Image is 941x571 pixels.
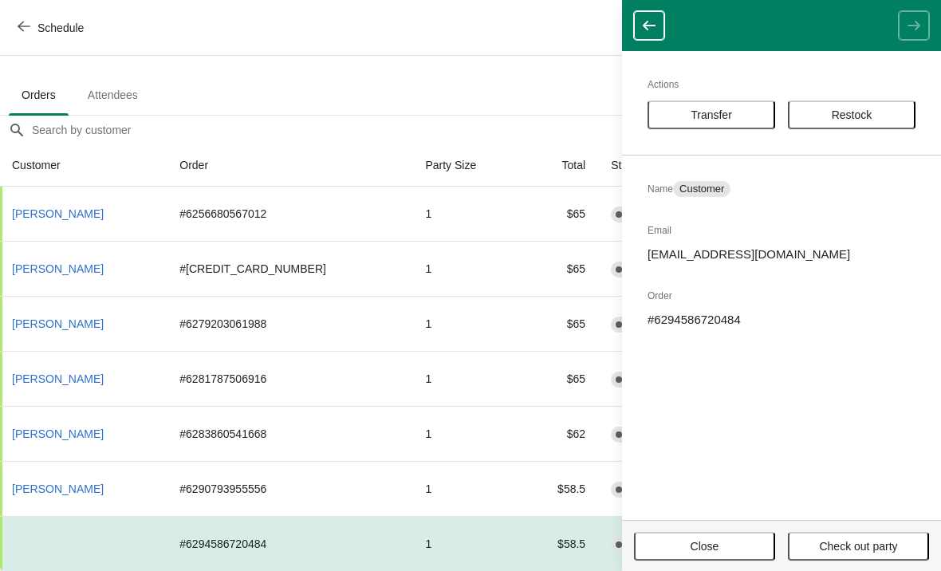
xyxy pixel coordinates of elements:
[12,207,104,220] span: [PERSON_NAME]
[648,181,915,197] h2: Name
[6,475,110,503] button: [PERSON_NAME]
[412,516,522,571] td: 1
[6,419,110,448] button: [PERSON_NAME]
[634,532,775,561] button: Close
[12,372,104,385] span: [PERSON_NAME]
[37,22,84,34] span: Schedule
[522,187,598,241] td: $65
[832,108,872,121] span: Restock
[75,81,151,109] span: Attendees
[412,187,522,241] td: 1
[31,116,940,144] input: Search by customer
[12,482,104,495] span: [PERSON_NAME]
[412,296,522,351] td: 1
[167,296,412,351] td: # 6279203061988
[819,540,897,553] span: Check out party
[167,241,412,296] td: # [CREDIT_CARD_NUMBER]
[648,246,915,262] p: [EMAIL_ADDRESS][DOMAIN_NAME]
[648,312,915,328] p: # 6294586720484
[6,199,110,228] button: [PERSON_NAME]
[648,77,915,93] h2: Actions
[522,241,598,296] td: $65
[167,461,412,516] td: # 6290793955556
[522,516,598,571] td: $58.5
[167,406,412,461] td: # 6283860541668
[12,262,104,275] span: [PERSON_NAME]
[648,100,775,129] button: Transfer
[412,351,522,406] td: 1
[522,296,598,351] td: $65
[522,144,598,187] th: Total
[12,317,104,330] span: [PERSON_NAME]
[8,14,96,42] button: Schedule
[522,351,598,406] td: $65
[412,144,522,187] th: Party Size
[679,183,724,195] span: Customer
[167,351,412,406] td: # 6281787506916
[691,108,732,121] span: Transfer
[167,144,412,187] th: Order
[167,516,412,571] td: # 6294586720484
[788,100,915,129] button: Restock
[648,288,915,304] h2: Order
[12,427,104,440] span: [PERSON_NAME]
[522,406,598,461] td: $62
[598,144,694,187] th: Status
[412,241,522,296] td: 1
[788,532,929,561] button: Check out party
[9,81,69,109] span: Orders
[648,222,915,238] h2: Email
[412,406,522,461] td: 1
[691,540,719,553] span: Close
[6,254,110,283] button: [PERSON_NAME]
[6,364,110,393] button: [PERSON_NAME]
[167,187,412,241] td: # 6256680567012
[6,309,110,338] button: [PERSON_NAME]
[412,461,522,516] td: 1
[522,461,598,516] td: $58.5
